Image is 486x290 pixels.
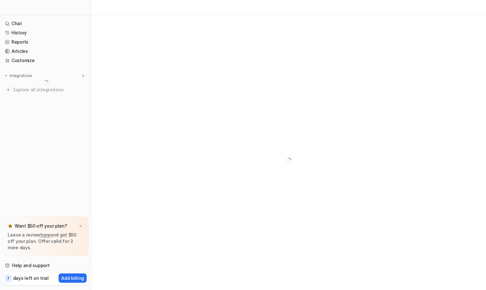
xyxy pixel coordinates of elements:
img: expand menu [4,74,8,78]
a: Explore all integrations [3,85,89,94]
img: explore all integrations [5,87,11,93]
p: Want $50 off your plan? [15,223,67,229]
p: Integrations [10,73,32,78]
a: History [3,28,89,37]
button: Integrations [3,73,34,79]
a: Chat [3,19,89,28]
span: Explore all integrations [13,85,86,95]
button: Add billing [59,273,87,283]
p: Leave a review and get $50 off your plan. Offer valid for 3 more days. [8,232,84,251]
img: star [8,223,13,229]
img: x [79,224,82,228]
img: menu_add.svg [81,74,85,78]
a: Articles [3,47,89,56]
p: days left on trial [13,275,49,281]
a: Reports [3,38,89,46]
p: 7 [7,276,10,281]
a: Help and support [3,261,89,270]
a: here [40,232,50,237]
a: Customize [3,56,89,65]
p: Add billing [61,275,84,281]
